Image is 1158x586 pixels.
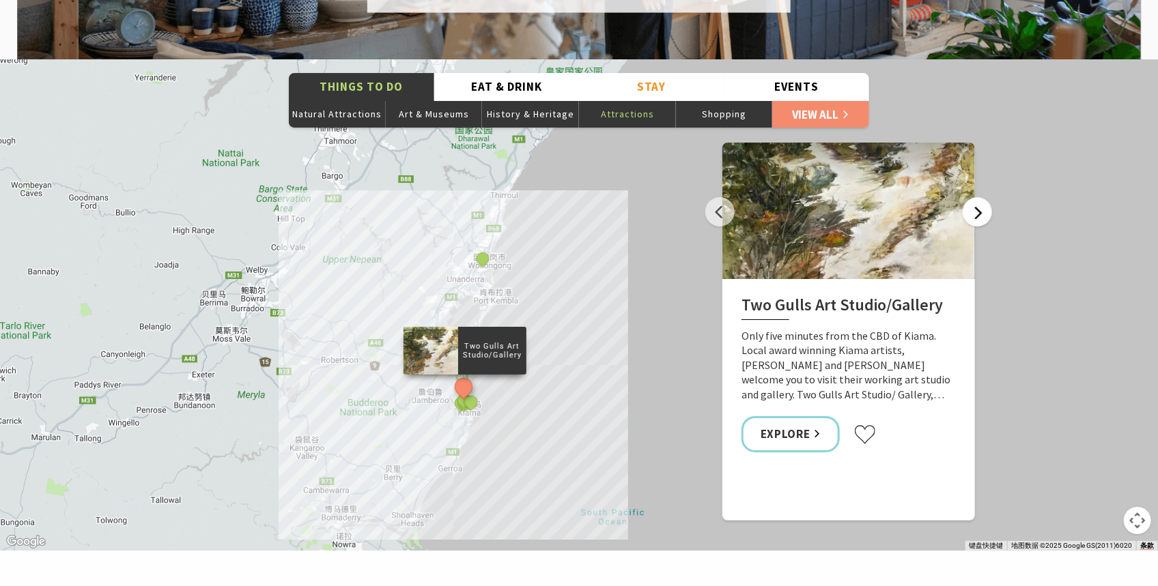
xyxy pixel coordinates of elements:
a: View All [772,100,869,128]
img: Google [3,533,48,551]
button: Things To Do [289,73,434,101]
a: 条款（在新标签页中打开） [1140,542,1154,550]
button: Shopping [676,100,773,128]
button: Previous [705,197,735,226]
button: See detail about Miss Zoe's School of Dance [474,250,492,267]
h2: Two Gulls Art Studio/Gallery [742,295,956,320]
button: Eat & Drink [434,73,580,101]
button: See detail about Two Gulls Art Studio/Gallery [451,375,476,400]
button: Attractions [579,100,676,128]
p: Only five minutes from the CBD of Kiama. Local award winning Kiama artists, [PERSON_NAME] and [PE... [742,329,956,402]
p: Two Gulls Art Studio/Gallery [458,340,526,362]
button: 地图镜头控件 [1124,507,1151,534]
button: Click to favourite Two Gulls Art Studio/Gallery [853,424,877,445]
button: Natural Attractions [289,100,386,128]
button: History & Heritage [482,100,579,128]
a: Explore [742,416,840,452]
span: 地图数据 ©2025 Google GS(2011)6020 [1011,542,1132,549]
button: 键盘快捷键 [969,541,1003,551]
button: Art & Museums [386,100,483,128]
a: 在 Google 地图中打开此区域（会打开一个新窗口） [3,533,48,551]
button: See detail about Kiama Blowhole [462,393,480,411]
button: Next [963,197,992,226]
button: Stay [579,73,724,101]
button: Events [724,73,870,101]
